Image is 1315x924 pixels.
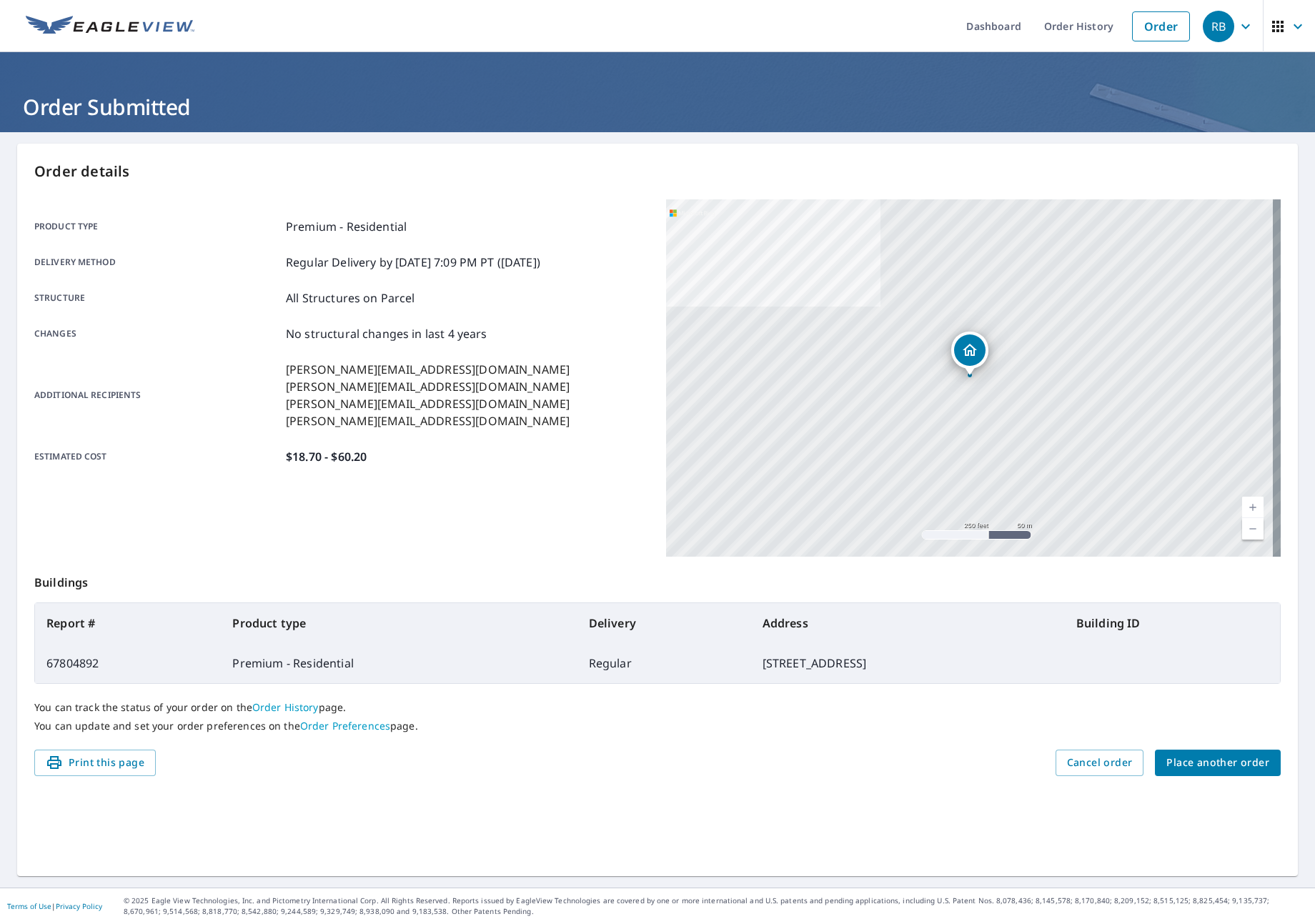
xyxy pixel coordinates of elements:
[286,254,540,271] p: Regular Delivery by [DATE] 7:09 PM PT ([DATE])
[124,895,1308,917] p: © 2025 Eagle View Technologies, Inc. and Pictometry International Corp. All Rights Reserved. Repo...
[751,643,1065,683] td: [STREET_ADDRESS]
[1242,518,1264,540] a: Current Level 17, Zoom Out
[17,92,1298,121] h1: Order Submitted
[1067,754,1133,772] span: Cancel order
[951,332,988,376] div: Dropped pin, building 1, Residential property, 4215 NE 131st St Vancouver, WA 98686
[7,901,51,911] a: Terms of Use
[26,16,194,37] img: EV Logo
[34,254,280,271] p: Delivery method
[286,289,415,307] p: All Structures on Parcel
[577,643,751,683] td: Regular
[34,361,280,429] p: Additional recipients
[1242,497,1264,518] a: Current Level 17, Zoom In
[286,361,570,378] p: [PERSON_NAME][EMAIL_ADDRESS][DOMAIN_NAME]
[221,643,577,683] td: Premium - Residential
[300,719,390,732] a: Order Preferences
[34,448,280,465] p: Estimated cost
[34,325,280,342] p: Changes
[1155,750,1281,776] button: Place another order
[1056,750,1144,776] button: Cancel order
[221,603,577,643] th: Product type
[46,754,144,772] span: Print this page
[1065,603,1280,643] th: Building ID
[34,161,1281,182] p: Order details
[286,412,570,429] p: [PERSON_NAME][EMAIL_ADDRESS][DOMAIN_NAME]
[34,720,1281,732] p: You can update and set your order preferences on the page.
[286,218,407,235] p: Premium - Residential
[34,557,1281,602] p: Buildings
[577,603,751,643] th: Delivery
[751,603,1065,643] th: Address
[1132,11,1190,41] a: Order
[286,325,487,342] p: No structural changes in last 4 years
[35,603,221,643] th: Report #
[34,750,156,776] button: Print this page
[35,643,221,683] td: 67804892
[286,395,570,412] p: [PERSON_NAME][EMAIL_ADDRESS][DOMAIN_NAME]
[34,701,1281,714] p: You can track the status of your order on the page.
[286,448,367,465] p: $18.70 - $60.20
[1203,11,1234,42] div: RB
[7,902,102,910] p: |
[1166,754,1269,772] span: Place another order
[286,378,570,395] p: [PERSON_NAME][EMAIL_ADDRESS][DOMAIN_NAME]
[34,218,280,235] p: Product type
[56,901,102,911] a: Privacy Policy
[34,289,280,307] p: Structure
[252,700,319,714] a: Order History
